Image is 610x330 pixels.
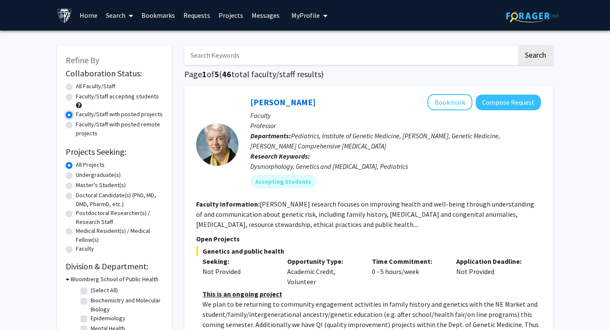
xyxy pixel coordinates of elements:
div: Dysmorphology, Genetics and [MEDICAL_DATA], Pediatrics [250,161,541,171]
img: Johns Hopkins University Logo [57,8,72,23]
b: Departments: [250,131,291,140]
p: Time Commitment: [372,256,444,266]
a: Requests [179,0,214,30]
mat-chip: Accepting Students [250,175,316,188]
label: Undergraduate(s) [76,171,121,179]
label: Doctoral Candidate(s) (PhD, MD, DMD, PharmD, etc.) [76,191,163,209]
label: All Faculty/Staff [76,82,115,91]
span: Refine By [66,55,99,65]
label: Faculty [76,244,94,253]
label: All Projects [76,160,105,169]
label: (Select All) [91,286,118,295]
div: Not Provided [450,256,535,287]
a: Bookmarks [137,0,179,30]
p: Open Projects [196,234,541,244]
span: 1 [202,69,207,79]
a: Search [102,0,137,30]
b: Faculty Information: [196,200,260,208]
button: Compose Request to Joann Bodurtha [476,95,541,110]
h2: Collaboration Status: [66,68,163,78]
div: 0 - 5 hours/week [366,256,450,287]
input: Search Keywords [184,45,517,65]
h1: Page of ( total faculty/staff results) [184,69,553,79]
button: Search [518,45,553,65]
label: Master's Student(s) [76,181,126,190]
label: Faculty/Staff accepting students [76,92,159,101]
span: Genetics and public health [196,246,541,256]
p: Professor [250,120,541,131]
div: Not Provided [202,266,274,277]
a: Messages [247,0,284,30]
a: Home [75,0,102,30]
h2: Division & Department: [66,261,163,271]
a: Projects [214,0,247,30]
span: My Profile [291,11,320,20]
button: Add Joann Bodurtha to Bookmarks [427,94,472,110]
fg-read-more: [PERSON_NAME] research focuses on improving health and well-being through understanding of and co... [196,200,534,229]
a: [PERSON_NAME] [250,97,316,107]
label: Medical Resident(s) / Medical Fellow(s) [76,227,163,244]
span: 46 [222,69,231,79]
label: Faculty/Staff with posted remote projects [76,120,163,138]
p: Seeking: [202,256,274,266]
span: Pediatrics, Institute of Genetic Medicine, [PERSON_NAME], Genetic Medicine, [PERSON_NAME] Compreh... [250,131,500,150]
iframe: Chat [6,292,36,324]
label: Biochemistry and Molecular Biology [91,296,161,314]
u: This is an ongoing project [202,290,282,298]
p: Application Deadline: [456,256,528,266]
h2: Projects Seeking: [66,147,163,157]
div: Academic Credit, Volunteer [281,256,366,287]
p: Opportunity Type: [287,256,359,266]
img: ForagerOne Logo [506,9,559,22]
label: Epidemiology [91,314,125,323]
span: 5 [214,69,219,79]
p: Faculty [250,110,541,120]
label: Faculty/Staff with posted projects [76,110,163,119]
label: Postdoctoral Researcher(s) / Research Staff [76,209,163,227]
h3: Bloomberg School of Public Health [71,275,158,284]
b: Research Keywords: [250,152,310,160]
